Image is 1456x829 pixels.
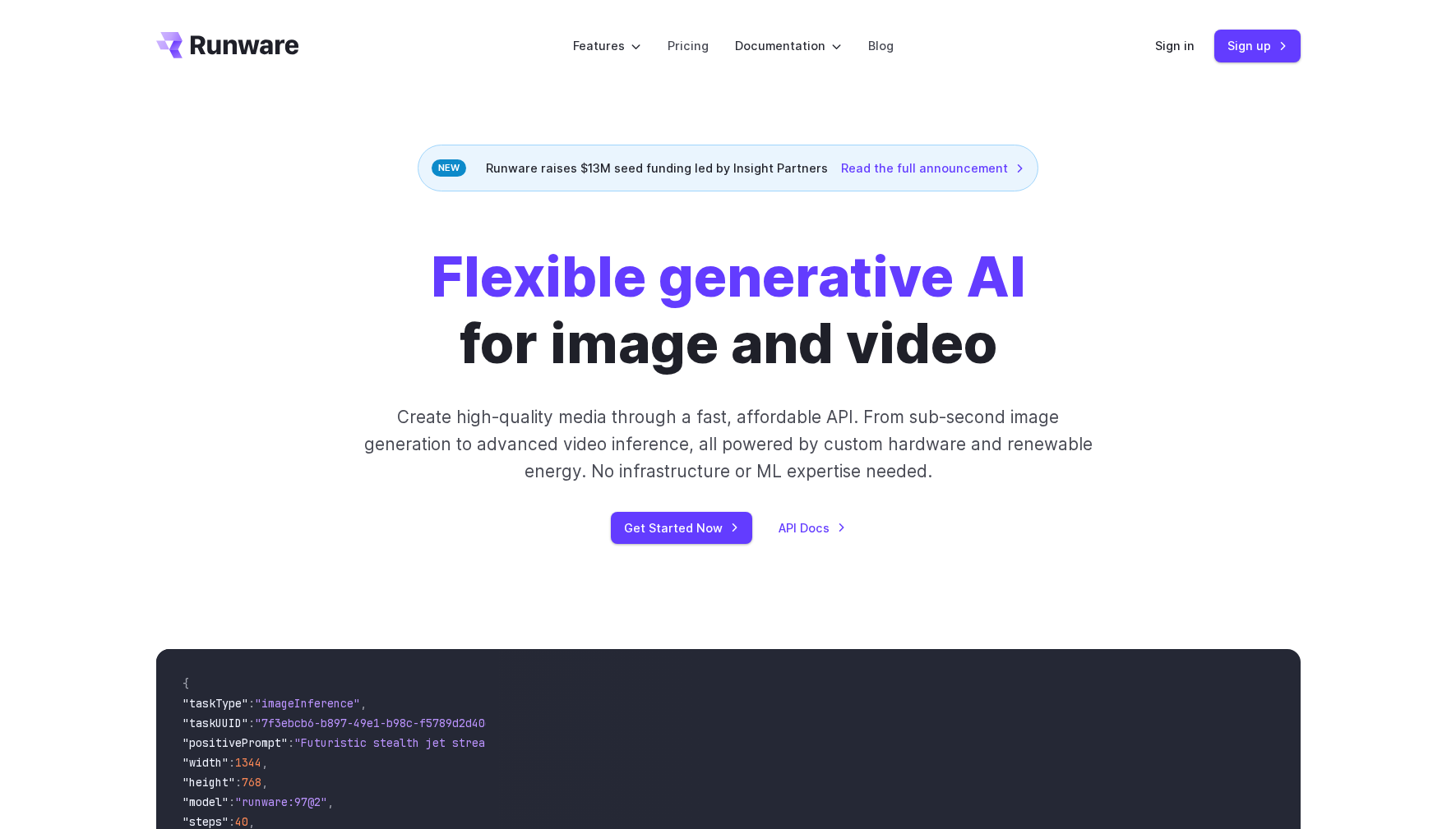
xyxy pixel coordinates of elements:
label: Features [573,36,641,55]
a: Sign up [1214,30,1301,62]
span: 1344 [235,755,261,770]
span: , [360,696,367,711]
a: Pricing [668,36,709,55]
span: , [261,755,268,770]
a: Sign in [1155,36,1195,55]
span: , [248,814,255,829]
strong: Flexible generative AI [431,243,1026,310]
span: : [248,716,255,730]
span: : [229,814,235,829]
span: : [288,735,294,750]
span: : [229,794,235,809]
a: Read the full announcement [841,159,1024,177]
span: , [261,775,268,790]
span: "height" [183,775,235,790]
span: "imageInference" [255,696,360,711]
a: Get Started Now [611,512,752,544]
span: : [235,775,242,790]
span: "model" [183,794,229,809]
span: "taskUUID" [183,716,248,730]
label: Documentation [735,36,842,55]
span: "width" [183,755,229,770]
div: Runware raises $13M seed funding led by Insight Partners [418,145,1038,191]
span: "7f3ebcb6-b897-49e1-b98c-f5789d2d40d7" [255,716,505,730]
span: 768 [242,775,261,790]
span: : [229,755,235,770]
span: "taskType" [183,696,248,711]
h1: for image and video [431,244,1026,377]
span: : [248,696,255,711]
a: Go to / [156,32,299,58]
span: "positivePrompt" [183,735,288,750]
span: "runware:97@2" [235,794,327,809]
span: { [183,676,189,691]
span: "Futuristic stealth jet streaking through a neon-lit cityscape with glowing purple exhaust" [294,735,893,750]
span: , [327,794,334,809]
a: Blog [868,36,894,55]
span: 40 [235,814,248,829]
p: Create high-quality media through a fast, affordable API. From sub-second image generation to adv... [362,403,1094,486]
span: "steps" [183,814,229,829]
a: API Docs [779,518,846,537]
